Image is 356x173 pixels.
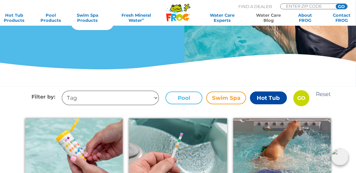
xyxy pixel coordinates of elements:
[142,17,144,21] sup: ∞
[254,13,283,23] a: Water CareBlog
[332,149,348,165] img: openIcon
[110,13,163,23] a: Fresh MineralWater∞
[316,91,331,97] a: Reset
[238,4,272,9] p: Find A Dealer
[31,91,62,105] h4: Filter by:
[37,13,65,23] a: PoolProducts
[73,13,102,23] a: Swim SpaProducts
[291,13,319,23] a: AboutFROG
[336,4,347,9] input: GO
[198,13,246,23] a: Water CareExperts
[293,90,309,106] input: GO
[206,91,246,104] label: Swim Spa
[165,91,202,104] label: Pool
[250,91,287,104] label: Hot Tub
[285,4,329,8] input: Zip Code Form
[327,13,356,23] a: ContactFROG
